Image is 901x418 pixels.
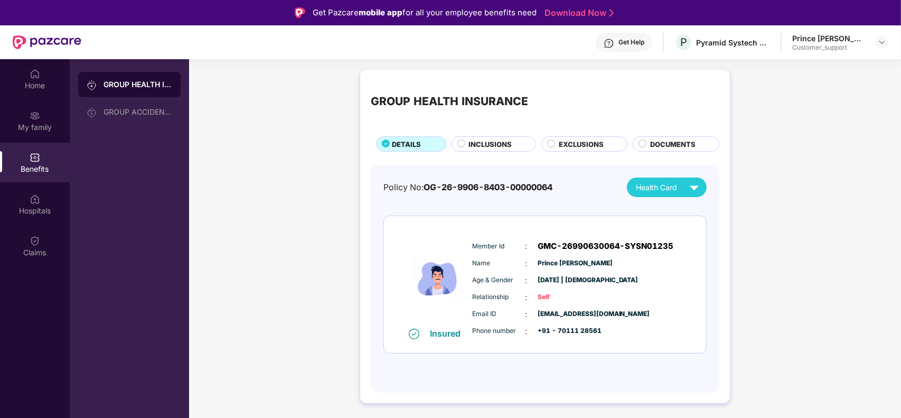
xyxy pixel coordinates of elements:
[525,326,527,337] span: :
[472,309,525,319] span: Email ID
[430,328,467,339] div: Insured
[472,258,525,268] span: Name
[538,292,590,302] span: Self
[295,7,305,18] img: Logo
[87,107,97,118] img: svg+xml;base64,PHN2ZyB3aWR0aD0iMjAiIGhlaWdodD0iMjAiIHZpZXdCb3g9IjAgMCAyMCAyMCIgZmlsbD0ibm9uZSIgeG...
[469,139,512,150] span: INCLUSIONS
[472,275,525,285] span: Age & Gender
[30,194,40,205] img: svg+xml;base64,PHN2ZyBpZD0iSG9zcGl0YWxzIiB4bWxucz0iaHR0cDovL3d3dy53My5vcmcvMjAwMC9zdmciIHdpZHRoPS...
[472,326,525,336] span: Phone number
[609,7,614,18] img: Stroke
[30,152,40,163] img: svg+xml;base64,PHN2ZyBpZD0iQmVuZWZpdHMiIHhtbG5zPSJodHRwOi8vd3d3LnczLm9yZy8yMDAwL3N2ZyIgd2lkdGg9Ij...
[538,258,590,268] span: Prince [PERSON_NAME]
[525,292,527,303] span: :
[409,329,419,339] img: svg+xml;base64,PHN2ZyB4bWxucz0iaHR0cDovL3d3dy53My5vcmcvMjAwMC9zdmciIHdpZHRoPSIxNiIgaGVpZ2h0PSIxNi...
[472,241,525,252] span: Member Id
[538,309,590,319] span: [EMAIL_ADDRESS][DOMAIN_NAME]
[371,93,528,110] div: GROUP HEALTH INSURANCE
[627,178,707,197] button: Health Card
[525,309,527,320] span: :
[104,108,172,116] div: GROUP ACCIDENTAL INSURANCE
[525,240,527,252] span: :
[650,139,696,150] span: DOCUMENTS
[792,43,866,52] div: Customer_support
[104,79,172,90] div: GROUP HEALTH INSURANCE
[685,178,703,197] img: svg+xml;base64,PHN2ZyB4bWxucz0iaHR0cDovL3d3dy53My5vcmcvMjAwMC9zdmciIHZpZXdCb3g9IjAgMCAyNCAyNCIgd2...
[313,6,537,19] div: Get Pazcare for all your employee benefits need
[545,7,611,18] a: Download Now
[13,35,81,49] img: New Pazcare Logo
[618,38,644,47] div: Get Help
[359,7,402,17] strong: mobile app
[559,139,604,150] span: EXCLUSIONS
[525,275,527,286] span: :
[538,326,590,336] span: +91 - 70111 28561
[636,182,677,193] span: Health Card
[538,240,674,253] span: GMC-26990630064-SYSN01235
[383,181,552,194] div: Policy No:
[30,236,40,246] img: svg+xml;base64,PHN2ZyBpZD0iQ2xhaW0iIHhtbG5zPSJodHRwOi8vd3d3LnczLm9yZy8yMDAwL3N2ZyIgd2lkdGg9IjIwIi...
[525,258,527,270] span: :
[30,110,40,121] img: svg+xml;base64,PHN2ZyB3aWR0aD0iMjAiIGhlaWdodD0iMjAiIHZpZXdCb3g9IjAgMCAyMCAyMCIgZmlsbD0ibm9uZSIgeG...
[680,36,687,49] span: P
[392,139,421,150] span: DETAILS
[424,182,552,192] span: OG-26-9906-8403-00000064
[538,275,590,285] span: [DATE] | [DEMOGRAPHIC_DATA]
[30,69,40,79] img: svg+xml;base64,PHN2ZyBpZD0iSG9tZSIgeG1sbnM9Imh0dHA6Ly93d3cudzMub3JnLzIwMDAvc3ZnIiB3aWR0aD0iMjAiIG...
[472,292,525,302] span: Relationship
[87,80,97,90] img: svg+xml;base64,PHN2ZyB3aWR0aD0iMjAiIGhlaWdodD0iMjAiIHZpZXdCb3g9IjAgMCAyMCAyMCIgZmlsbD0ibm9uZSIgeG...
[406,230,470,328] img: icon
[604,38,614,49] img: svg+xml;base64,PHN2ZyBpZD0iSGVscC0zMngzMiIgeG1sbnM9Imh0dHA6Ly93d3cudzMub3JnLzIwMDAvc3ZnIiB3aWR0aD...
[792,33,866,43] div: Prince [PERSON_NAME]
[878,38,886,47] img: svg+xml;base64,PHN2ZyBpZD0iRHJvcGRvd24tMzJ4MzIiIHhtbG5zPSJodHRwOi8vd3d3LnczLm9yZy8yMDAwL3N2ZyIgd2...
[696,38,770,48] div: Pyramid Systech Consulting Private Limited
